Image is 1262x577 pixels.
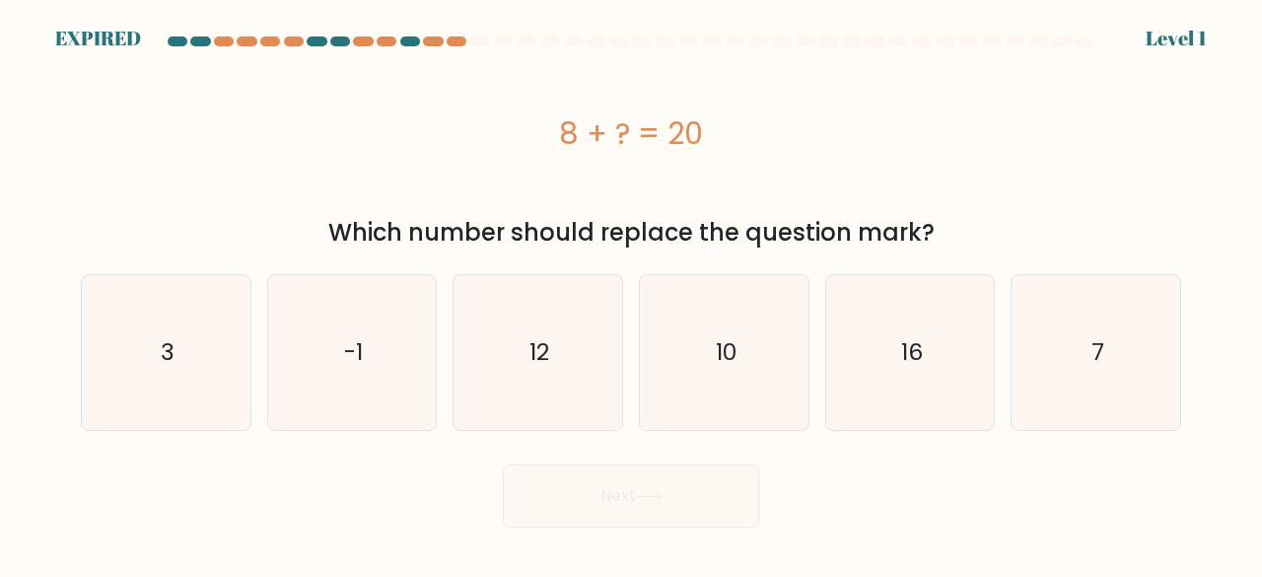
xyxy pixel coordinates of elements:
[93,215,1169,251] div: Which number should replace the question mark?
[1091,336,1104,369] text: 7
[1146,24,1207,53] div: Level 1
[344,336,363,369] text: -1
[901,336,923,369] text: 16
[715,336,736,369] text: 10
[55,24,141,53] div: EXPIRED
[529,336,549,369] text: 12
[81,111,1181,156] div: 8 + ? = 20
[161,336,175,369] text: 3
